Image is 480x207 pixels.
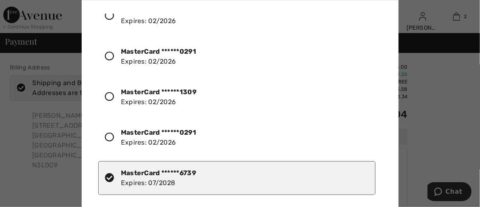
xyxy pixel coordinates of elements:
div: Expires: 02/2026 [121,128,196,148]
div: Expires: 02/2026 [121,47,196,67]
div: Expires: 02/2026 [121,87,196,107]
div: Expires: 02/2026 [121,6,196,26]
span: Chat [18,6,35,13]
div: Expires: 07/2028 [121,168,196,188]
